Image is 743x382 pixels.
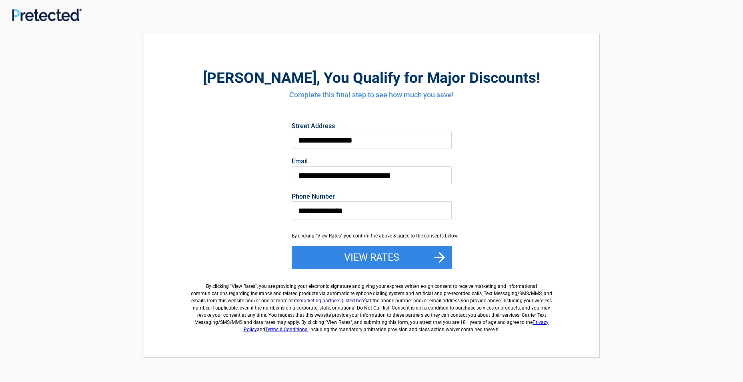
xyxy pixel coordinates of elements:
div: By clicking "View Rates" you confirm the above & agree to the consents below [292,232,452,239]
img: Main Logo [12,8,82,21]
a: Privacy Policy [244,320,549,332]
label: Email [292,158,452,165]
label: Street Address [292,123,452,129]
h2: , You Qualify for Major Discounts! [188,68,555,88]
label: Phone Number [292,193,452,200]
span: [PERSON_NAME] [203,69,316,86]
button: View Rates [292,246,452,269]
a: Terms & Conditions [265,327,307,332]
a: marketing partners (listed here) [299,298,367,304]
span: View Rates [232,283,255,289]
label: By clicking " ", you are providing your electronic signature and giving your express written e-si... [188,276,555,333]
h4: Complete this final step to see how much you save! [188,90,555,100]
